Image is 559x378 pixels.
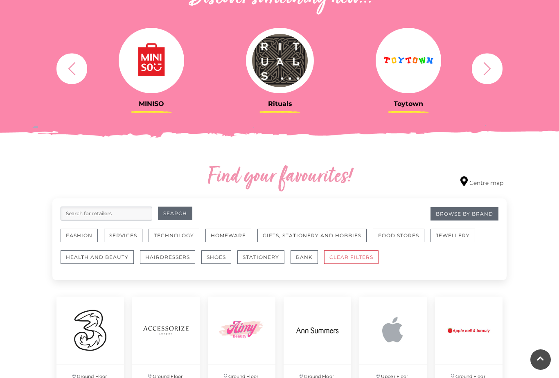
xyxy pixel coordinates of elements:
a: Shoes [201,250,237,272]
button: Hairdressers [140,250,195,264]
button: Stationery [237,250,284,264]
a: Toytown [350,28,467,108]
input: Search for retailers [61,207,152,220]
h3: Toytown [350,100,467,108]
a: Centre map [460,176,503,187]
a: Hairdressers [140,250,201,272]
button: Homeware [205,229,251,242]
h2: Find your favourites! [130,164,429,190]
h3: MINISO [93,100,210,108]
a: Health and Beauty [61,250,140,272]
button: Services [104,229,142,242]
a: Jewellery [431,229,481,250]
a: Homeware [205,229,257,250]
a: Stationery [237,250,291,272]
a: Gifts, Stationery and Hobbies [257,229,373,250]
a: Technology [149,229,205,250]
button: Bank [291,250,318,264]
button: Gifts, Stationery and Hobbies [257,229,367,242]
button: Technology [149,229,199,242]
a: Rituals [222,28,338,108]
button: Shoes [201,250,231,264]
button: Jewellery [431,229,475,242]
a: Food Stores [373,229,431,250]
a: MINISO [93,28,210,108]
a: Services [104,229,149,250]
button: CLEAR FILTERS [324,250,379,264]
a: CLEAR FILTERS [324,250,385,272]
button: Health and Beauty [61,250,134,264]
a: Browse By Brand [431,207,498,220]
button: Food Stores [373,229,424,242]
h3: Rituals [222,100,338,108]
a: Fashion [61,229,104,250]
button: Search [158,207,192,220]
button: Fashion [61,229,98,242]
a: Bank [291,250,324,272]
